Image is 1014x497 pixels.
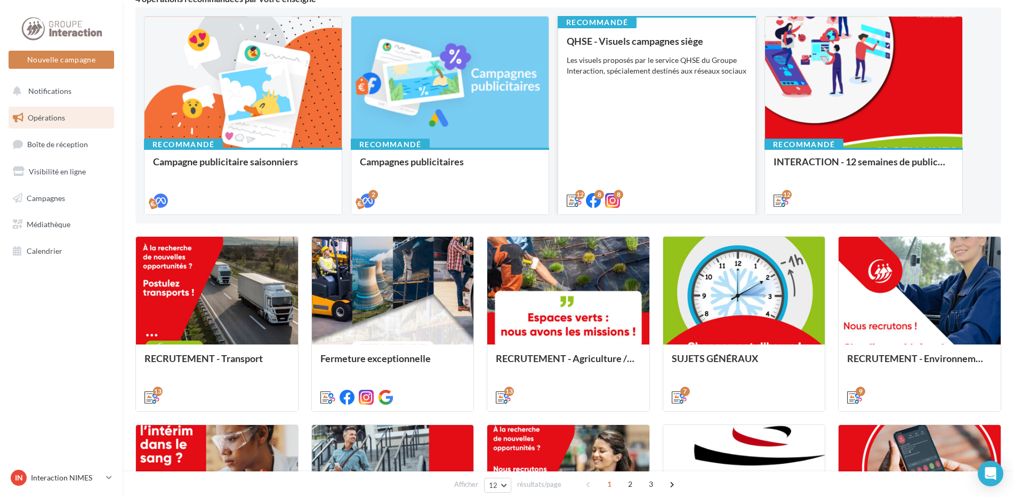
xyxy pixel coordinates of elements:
div: Fermeture exceptionnelle [320,353,465,374]
div: Open Intercom Messenger [978,461,1003,486]
span: Médiathèque [27,220,70,229]
div: Les visuels proposés par le service QHSE du Groupe Interaction, spécialement destinés aux réseaux... [567,55,747,76]
span: Visibilité en ligne [29,167,86,176]
a: IN Interaction NIMES [9,468,114,488]
span: résultats/page [517,479,561,490]
button: 12 [484,478,511,493]
span: 1 [601,476,618,493]
span: Campagnes [27,193,65,202]
span: Calendrier [27,246,62,255]
a: Calendrier [6,240,116,262]
span: 3 [642,476,659,493]
div: Campagnes publicitaires [360,156,540,178]
div: RECRUTEMENT - Transport [144,353,289,374]
div: 13 [153,387,163,396]
span: Opérations [28,113,65,122]
div: Campagne publicitaire saisonniers [153,156,333,178]
span: Notifications [28,86,71,95]
button: Nouvelle campagne [9,51,114,69]
span: IN [15,472,23,483]
span: 2 [622,476,639,493]
div: 13 [504,387,514,396]
a: Médiathèque [6,213,116,236]
button: Notifications [6,80,112,102]
div: 8 [594,190,604,199]
div: Recommandé [558,17,637,28]
span: 12 [489,481,498,490]
div: 8 [614,190,623,199]
div: QHSE - Visuels campagnes siège [567,36,747,46]
div: 7 [680,387,690,396]
a: Opérations [6,107,116,129]
div: RECRUTEMENT - Agriculture / Espaces verts [496,353,641,374]
p: Interaction NIMES [31,472,102,483]
div: INTERACTION - 12 semaines de publication [774,156,954,178]
div: Recommandé [764,139,843,150]
a: Boîte de réception [6,133,116,156]
div: Recommandé [144,139,223,150]
div: 9 [856,387,865,396]
div: 2 [368,190,378,199]
div: 12 [782,190,792,199]
span: Boîte de réception [27,140,88,149]
a: Campagnes [6,187,116,210]
span: Afficher [454,479,478,490]
div: SUJETS GÉNÉRAUX [672,353,817,374]
div: RECRUTEMENT - Environnement [847,353,992,374]
a: Visibilité en ligne [6,161,116,183]
div: Recommandé [351,139,430,150]
div: 12 [575,190,585,199]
